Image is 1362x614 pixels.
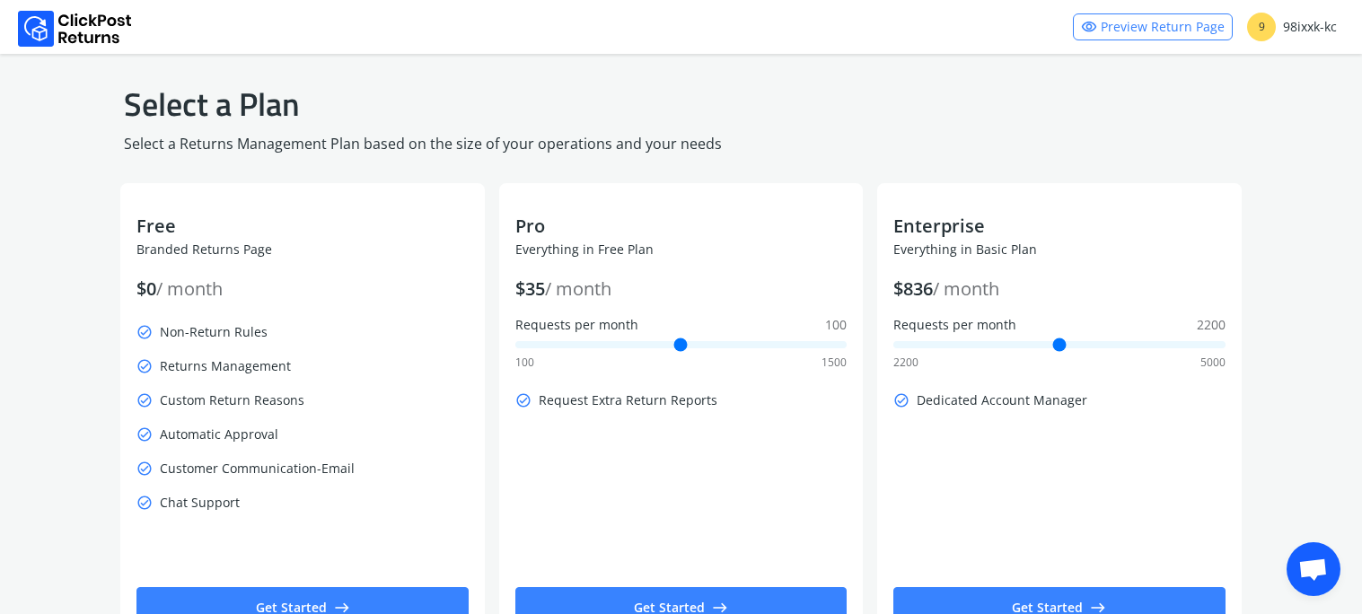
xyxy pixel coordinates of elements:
[136,422,153,447] span: check_circle
[136,276,468,302] p: $ 0
[136,241,468,259] p: Branded Returns Page
[822,355,847,370] span: 1500
[136,422,468,447] p: Automatic Approval
[515,276,847,302] p: $ 35
[825,316,847,334] span: 100
[136,456,153,481] span: check_circle
[136,388,153,413] span: check_circle
[1247,13,1276,41] span: 9
[136,214,468,239] p: Free
[1247,13,1337,41] div: 98ixxk-kc
[893,316,1225,334] label: Requests per month
[1073,13,1233,40] a: visibilityPreview Return Page
[515,214,847,239] p: Pro
[1197,316,1226,334] span: 2200
[893,214,1225,239] p: Enterprise
[1081,14,1097,39] span: visibility
[515,388,847,413] p: Request Extra Return Reports
[136,354,153,379] span: check_circle
[515,241,847,259] p: Everything in Free Plan
[136,456,468,481] p: Customer Communication-Email
[933,276,999,301] span: / month
[893,241,1225,259] p: Everything in Basic Plan
[136,490,153,515] span: check_circle
[1200,355,1226,370] span: 5000
[136,354,468,379] p: Returns Management
[136,388,468,413] p: Custom Return Reasons
[136,320,153,345] span: check_circle
[1287,542,1340,596] a: Open chat
[136,490,468,515] p: Chat Support
[124,133,1237,154] p: Select a Returns Management Plan based on the size of your operations and your needs
[18,11,132,47] img: Logo
[893,355,918,370] span: 2200
[545,276,611,301] span: / month
[124,83,1237,126] h1: Select a Plan
[136,320,468,345] p: Non-Return Rules
[893,388,909,413] span: check_circle
[515,355,534,370] span: 100
[515,316,847,334] label: Requests per month
[893,276,1225,302] p: $ 836
[893,388,1225,413] p: Dedicated Account Manager
[156,276,223,301] span: / month
[515,388,532,413] span: check_circle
